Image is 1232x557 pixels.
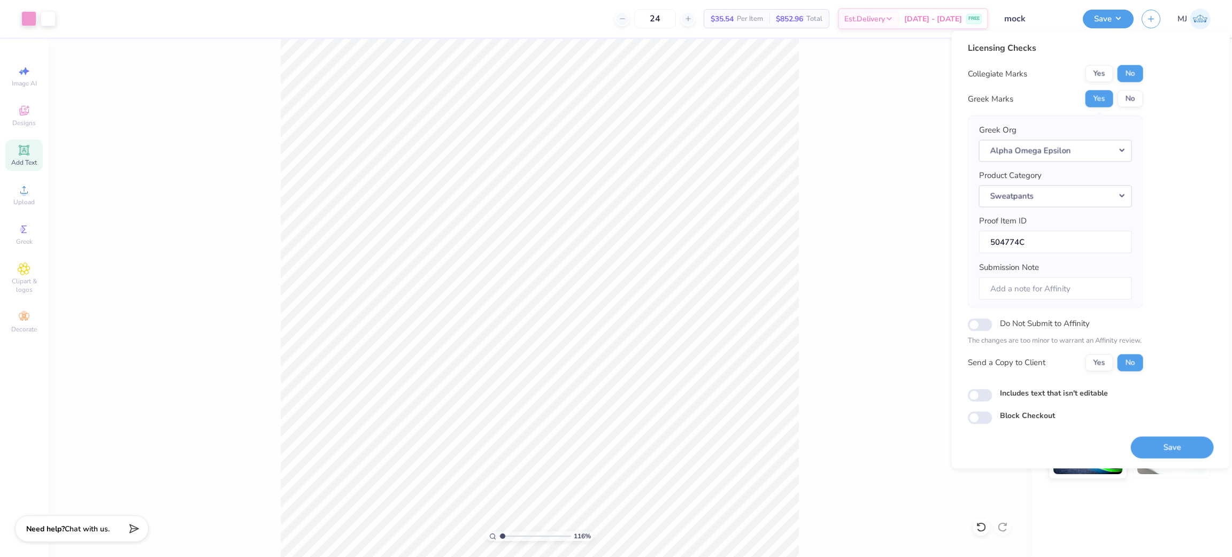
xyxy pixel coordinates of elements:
span: Per Item [737,13,763,25]
label: Product Category [979,169,1042,182]
div: Licensing Checks [968,42,1143,55]
span: Est. Delivery [844,13,885,25]
label: Greek Org [979,124,1017,136]
label: Proof Item ID [979,215,1027,227]
button: No [1118,90,1143,107]
button: Yes [1085,90,1113,107]
span: Greek [16,237,33,246]
input: – – [634,9,676,28]
a: MJ [1177,9,1211,29]
button: Yes [1085,65,1113,82]
img: Mark Joshua Mullasgo [1190,9,1211,29]
strong: Need help? [26,524,65,534]
span: Total [806,13,822,25]
button: No [1118,354,1143,371]
span: Designs [12,119,36,127]
span: Decorate [11,325,37,334]
button: Sweatpants [979,185,1132,207]
span: [DATE] - [DATE] [904,13,962,25]
button: Save [1083,10,1134,28]
input: Add a note for Affinity [979,277,1132,300]
span: Image AI [12,79,37,88]
span: MJ [1177,13,1187,25]
span: FREE [968,15,980,22]
span: Chat with us. [65,524,110,534]
div: Send a Copy to Client [968,357,1045,369]
span: Upload [13,198,35,206]
label: Includes text that isn't editable [1000,387,1108,398]
button: Yes [1085,354,1113,371]
button: Save [1131,436,1214,458]
label: Do Not Submit to Affinity [1000,316,1090,330]
span: Clipart & logos [5,277,43,294]
div: Collegiate Marks [968,67,1027,80]
p: The changes are too minor to warrant an Affinity review. [968,336,1143,346]
span: 116 % [574,531,591,541]
div: Greek Marks [968,92,1013,105]
input: Untitled Design [996,8,1075,29]
label: Block Checkout [1000,409,1055,421]
span: $852.96 [776,13,803,25]
label: Submission Note [979,261,1039,274]
button: Alpha Omega Epsilon [979,140,1132,161]
span: Add Text [11,158,37,167]
span: $35.54 [711,13,734,25]
button: No [1118,65,1143,82]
